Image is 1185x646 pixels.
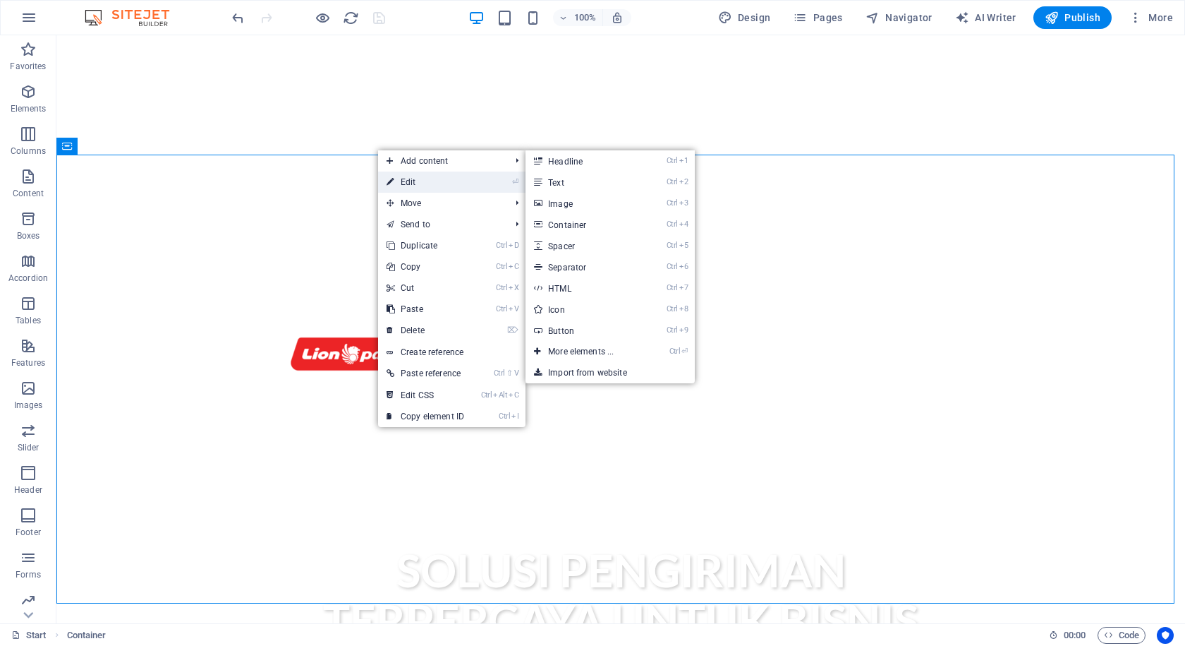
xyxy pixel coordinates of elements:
a: CtrlCCopy [378,256,473,277]
i: Ctrl [496,241,507,250]
p: Columns [11,145,46,157]
i: Ctrl [669,347,681,356]
i: C [509,390,518,400]
button: Pages [787,6,848,29]
a: Ctrl2Text [525,172,642,193]
p: Boxes [17,230,40,241]
button: AI Writer [949,6,1022,29]
span: More [1129,11,1173,25]
a: Click to cancel selection. Double-click to open Pages [11,627,47,644]
i: Ctrl [496,283,507,292]
a: Ctrl7HTML [525,277,642,299]
i: 5 [679,241,688,250]
nav: breadcrumb [67,627,107,644]
button: reload [342,9,359,26]
span: Publish [1045,11,1100,25]
a: Ctrl4Container [525,214,642,235]
i: Ctrl [494,369,505,378]
i: Ctrl [667,198,678,208]
button: undo [229,9,246,26]
a: Ctrl1Headline [525,150,642,172]
a: Ctrl⏎More elements ... [525,341,642,362]
p: Elements [11,103,47,114]
i: 1 [679,156,688,165]
span: 00 00 [1064,627,1086,644]
span: Move [378,193,504,214]
i: ⏎ [512,177,518,186]
i: 2 [679,177,688,186]
button: Navigator [860,6,938,29]
a: Ctrl8Icon [525,299,642,320]
i: Ctrl [667,283,678,292]
i: ⏎ [681,347,688,356]
button: Usercentrics [1157,627,1174,644]
button: More [1123,6,1179,29]
p: Forms [16,569,41,580]
p: Content [13,188,44,199]
span: Pages [793,11,842,25]
p: Footer [16,527,41,538]
span: Navigator [865,11,932,25]
p: Tables [16,315,41,326]
i: 9 [679,325,688,335]
i: 8 [679,304,688,313]
p: Images [14,400,43,411]
a: Send to [378,214,504,235]
i: Ctrl [667,262,678,271]
i: 3 [679,198,688,208]
i: Ctrl [667,220,678,229]
i: ⌦ [507,325,518,335]
i: 4 [679,220,688,229]
i: D [509,241,518,250]
a: CtrlXCut [378,277,473,299]
i: Ctrl [667,156,678,165]
i: Reload page [343,10,359,26]
p: Favorites [10,61,46,72]
i: V [509,304,518,313]
i: C [509,262,518,271]
i: ⇧ [506,369,513,378]
h6: Session time [1049,627,1086,644]
i: Ctrl [667,241,678,250]
span: Design [718,11,771,25]
i: Ctrl [481,390,492,400]
i: Ctrl [496,262,507,271]
i: Ctrl [496,304,507,313]
i: 7 [679,283,688,292]
a: Import from website [525,362,695,383]
a: CtrlICopy element ID [378,406,473,427]
button: 100% [553,9,603,26]
div: Design (Ctrl+Alt+Y) [712,6,777,29]
i: Ctrl [499,412,510,421]
a: CtrlDDuplicate [378,235,473,256]
i: Ctrl [667,177,678,186]
p: Accordion [8,273,48,284]
a: ⏎Edit [378,172,473,193]
button: Publish [1033,6,1112,29]
p: Slider [18,442,39,453]
span: AI Writer [955,11,1016,25]
i: I [511,412,518,421]
i: Undo: Unknown action (Ctrl+Z) [230,10,246,26]
img: Editor Logo [81,9,187,26]
a: CtrlAltCEdit CSS [378,385,473,406]
a: Ctrl⇧VPaste reference [378,363,473,384]
i: V [514,369,518,378]
a: ⌦Delete [378,320,473,341]
a: Ctrl9Button [525,320,642,341]
i: X [509,283,518,292]
p: Header [14,484,42,496]
a: Ctrl5Spacer [525,235,642,256]
button: Code [1098,627,1145,644]
a: Ctrl3Image [525,193,642,214]
i: Alt [493,390,507,400]
a: CtrlVPaste [378,299,473,320]
i: 6 [679,262,688,271]
i: On resize automatically adjust zoom level to fit chosen device. [611,11,624,24]
span: Add content [378,150,504,172]
i: Ctrl [667,325,678,335]
span: Code [1104,627,1139,644]
i: Ctrl [667,304,678,313]
p: Features [11,357,45,369]
a: Ctrl6Separator [525,256,642,277]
